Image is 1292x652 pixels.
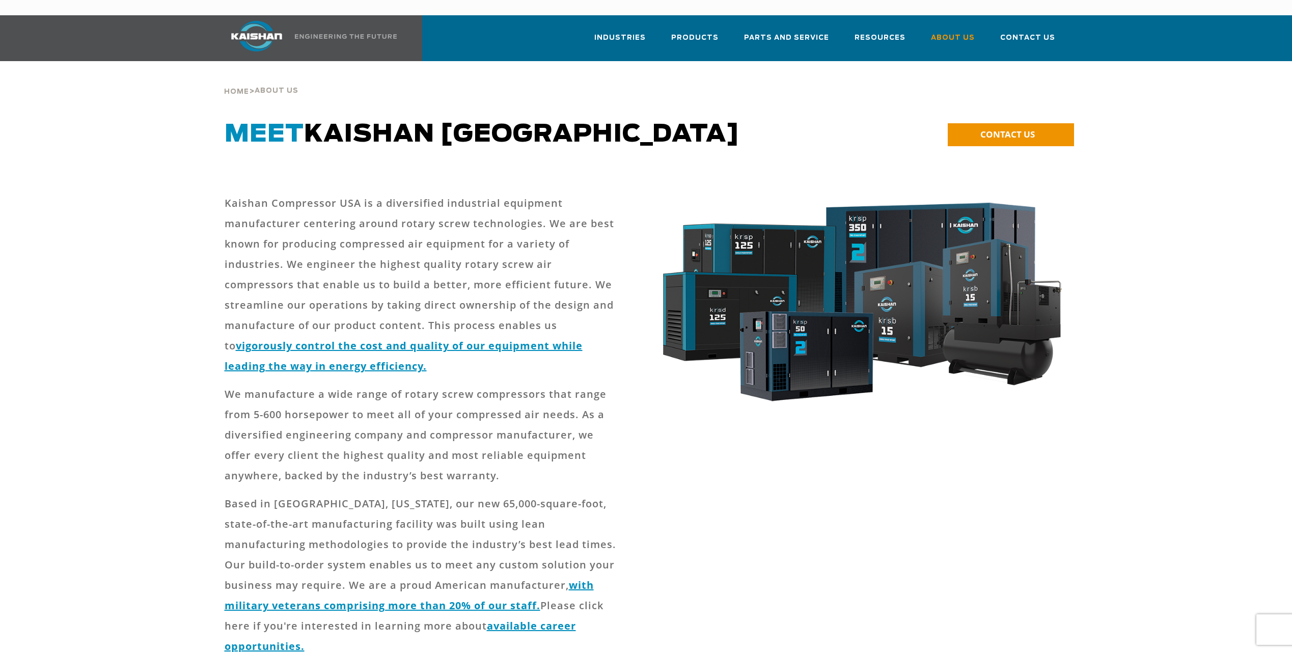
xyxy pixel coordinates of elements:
[931,32,975,44] span: About Us
[218,21,295,51] img: kaishan logo
[652,193,1068,418] img: krsb
[671,32,719,44] span: Products
[855,32,905,44] span: Resources
[295,34,397,39] img: Engineering the future
[594,32,646,44] span: Industries
[744,32,829,44] span: Parts and Service
[931,24,975,59] a: About Us
[218,15,399,61] a: Kaishan USA
[225,339,583,373] a: vigorously control the cost and quality of our equipment while leading the way in energy efficiency.
[255,88,298,94] span: About Us
[225,122,740,147] span: Kaishan [GEOGRAPHIC_DATA]
[225,122,304,147] span: Meet
[744,24,829,59] a: Parts and Service
[594,24,646,59] a: Industries
[225,193,620,376] p: Kaishan Compressor USA is a diversified industrial equipment manufacturer centering around rotary...
[671,24,719,59] a: Products
[980,128,1035,140] span: CONTACT US
[948,123,1074,146] a: CONTACT US
[224,61,298,100] div: >
[224,89,249,95] span: Home
[1000,32,1055,44] span: Contact Us
[855,24,905,59] a: Resources
[224,87,249,96] a: Home
[1000,24,1055,59] a: Contact Us
[225,384,620,486] p: We manufacture a wide range of rotary screw compressors that range from 5-600 horsepower to meet ...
